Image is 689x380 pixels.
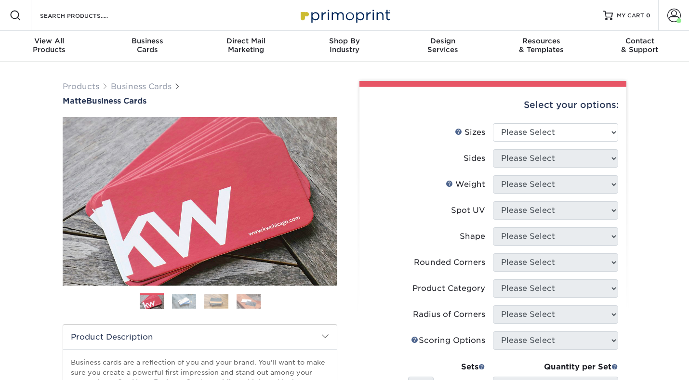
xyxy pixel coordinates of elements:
[455,127,485,138] div: Sizes
[197,37,295,45] span: Direct Mail
[39,10,133,21] input: SEARCH PRODUCTS.....
[446,179,485,190] div: Weight
[408,361,485,373] div: Sets
[63,96,86,105] span: Matte
[367,87,619,123] div: Select your options:
[98,37,197,45] span: Business
[98,31,197,62] a: BusinessCards
[394,31,492,62] a: DesignServices
[98,37,197,54] div: Cards
[492,31,590,62] a: Resources& Templates
[197,37,295,54] div: Marketing
[617,12,644,20] span: MY CART
[63,64,337,339] img: Matte 01
[411,335,485,346] div: Scoring Options
[591,31,689,62] a: Contact& Support
[493,361,618,373] div: Quantity per Set
[591,37,689,45] span: Contact
[394,37,492,54] div: Services
[63,325,337,349] h2: Product Description
[204,294,228,309] img: Business Cards 03
[492,37,590,54] div: & Templates
[414,257,485,268] div: Rounded Corners
[460,231,485,242] div: Shape
[646,12,650,19] span: 0
[63,96,337,105] h1: Business Cards
[296,5,393,26] img: Primoprint
[172,294,196,309] img: Business Cards 02
[111,82,172,91] a: Business Cards
[295,37,394,54] div: Industry
[412,283,485,294] div: Product Category
[197,31,295,62] a: Direct MailMarketing
[295,37,394,45] span: Shop By
[464,153,485,164] div: Sides
[237,294,261,309] img: Business Cards 04
[451,205,485,216] div: Spot UV
[63,82,99,91] a: Products
[63,96,337,105] a: MatteBusiness Cards
[140,290,164,314] img: Business Cards 01
[413,309,485,320] div: Radius of Corners
[492,37,590,45] span: Resources
[591,37,689,54] div: & Support
[295,31,394,62] a: Shop ByIndustry
[394,37,492,45] span: Design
